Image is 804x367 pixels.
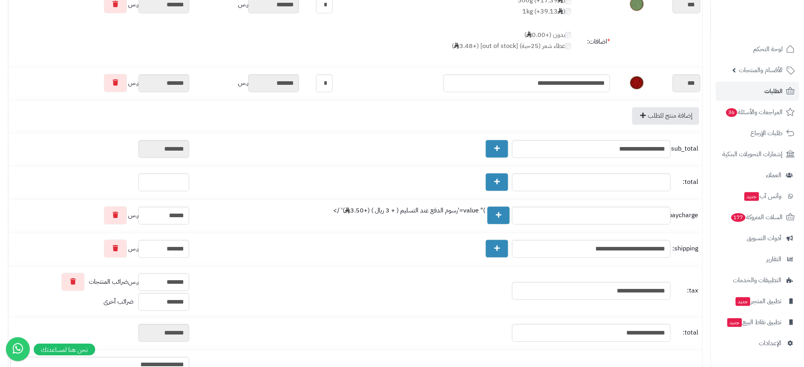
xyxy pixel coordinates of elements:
span: السلات المتروكة [731,212,783,223]
span: ضرائب أخرى [104,297,134,307]
span: total: [673,329,698,338]
a: العملاء [716,166,799,185]
a: تطبيق المتجرجديد [716,292,799,311]
span: paycharge: [673,211,698,220]
span: جديد [736,297,750,306]
a: وآتس آبجديد [716,187,799,206]
span: 177 [731,213,746,222]
span: الطلبات [765,86,783,97]
span: total: [673,178,698,187]
input: بدون (+0.00) [565,32,571,38]
span: الإعدادات [759,338,782,349]
span: العملاء [766,170,782,181]
span: طلبات الإرجاع [751,128,783,139]
a: الإعدادات [716,334,799,353]
span: أدوات التسويق [747,233,782,244]
div: ر.س [10,74,189,92]
a: المراجعات والأسئلة36 [716,103,799,122]
label: غطاء شعر (25حبة) [out of stock] (+3.48 ) [452,42,571,51]
span: لوحة التحكم [754,44,783,55]
a: لوحة التحكم [716,40,799,59]
span: الأقسام والمنتجات [739,65,783,76]
span: shipping: [673,245,698,254]
span: وآتس آب [744,191,782,202]
span: إشعارات التحويلات البنكية [723,149,783,160]
img: 1692467430-Eker%20Fassi%20Powder-40x40.jpg [629,75,645,91]
a: إضافة منتج للطلب [632,107,699,125]
span: جديد [745,192,759,201]
input: غطاء شعر (25حبة) [out of stock] (+3.48) [565,43,571,50]
div: ر.س [10,240,189,258]
a: التقارير [716,250,799,269]
span: التقارير [767,254,782,265]
span: المراجعات والأسئلة [725,107,783,118]
span: التطبيقات والخدمات [733,275,782,286]
img: logo-2.png [750,21,796,38]
a: التطبيقات والخدمات [716,271,799,290]
div: ر.س [193,75,299,92]
input: 1kg (+39.13) [565,8,571,15]
span: sub_total: [673,145,698,154]
span: ضرائب المنتجات [89,278,128,287]
td: اضافات: [571,24,610,59]
div: ر.س [10,273,189,291]
span: 36 [726,108,737,117]
label: بدون (+0.00 ) [452,31,571,40]
span: جديد [727,318,742,327]
a: السلات المتروكة177 [716,208,799,227]
a: إشعارات التحويلات البنكية [716,145,799,164]
use: )" value='رسوم الدفع عند التسليم ( + 3 ريال ) (+3.50 )' /> [333,206,512,225]
a: أدوات التسويق [716,229,799,248]
span: tax: [673,287,698,296]
span: تطبيق المتجر [735,296,782,307]
a: الطلبات [716,82,799,101]
div: ر.س [10,206,189,225]
span: تطبيق نقاط البيع [727,317,782,328]
a: تطبيق نقاط البيعجديد [716,313,799,332]
a: طلبات الإرجاع [716,124,799,143]
label: 1kg (+39.13 ) [452,7,571,16]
